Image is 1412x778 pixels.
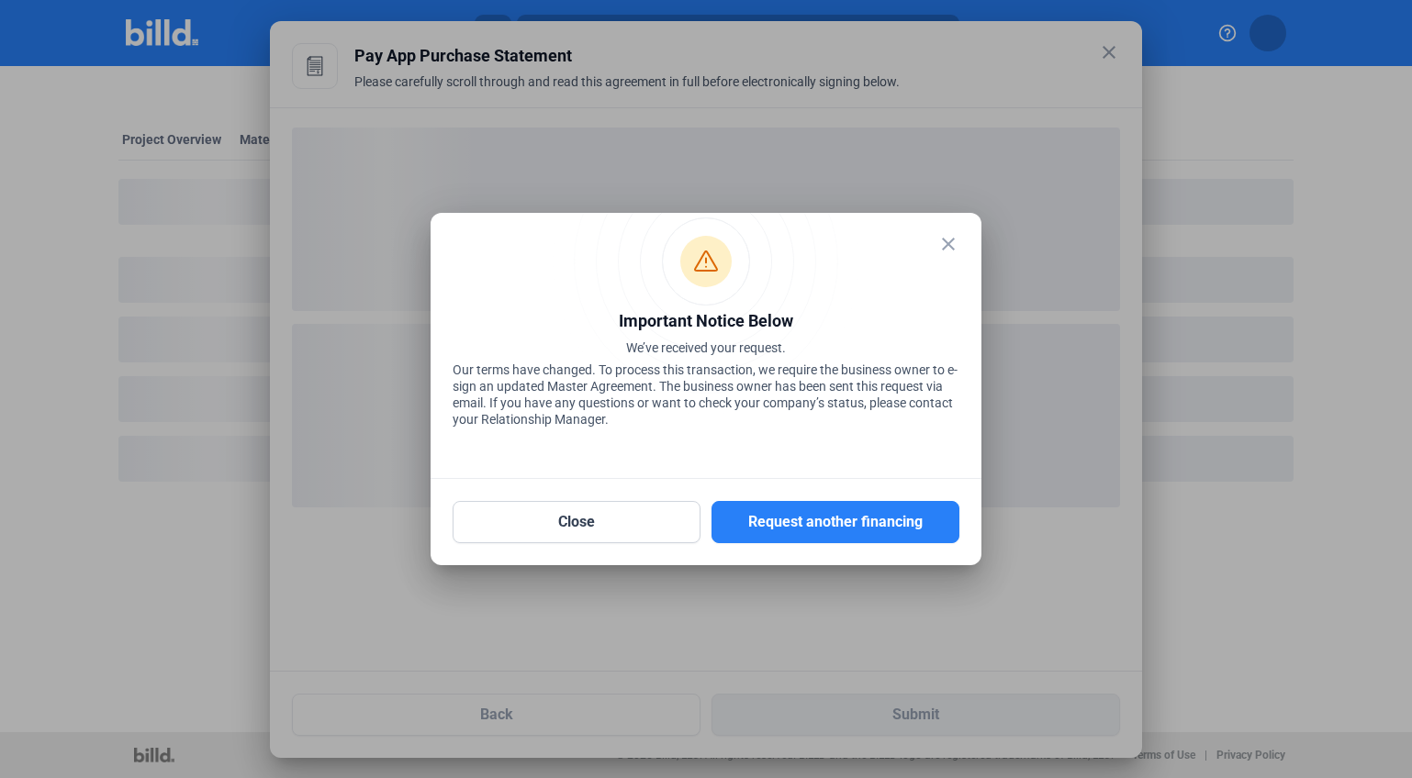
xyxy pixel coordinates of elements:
button: Request another financing [712,501,959,543]
span: We’ve received your request. [626,340,786,355]
button: Close [453,501,700,543]
div: Important Notice Below [453,308,959,339]
div: Our terms have changed. To process this transaction, we require the business owner to e-sign an u... [453,361,959,432]
mat-icon: close [937,233,959,255]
